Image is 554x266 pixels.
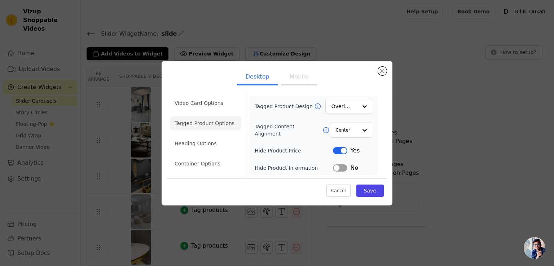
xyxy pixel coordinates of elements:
[170,96,241,110] li: Video Card Options
[350,146,360,155] span: Yes
[255,147,333,154] label: Hide Product Price
[378,67,387,75] button: Close modal
[255,103,314,110] label: Tagged Product Design
[255,164,333,172] label: Hide Product Information
[281,70,317,85] button: Mobile
[356,185,384,197] button: Save
[326,185,351,197] button: Cancel
[170,156,241,171] li: Container Options
[255,123,322,137] label: Tagged Content Alignment
[237,70,278,85] button: Desktop
[170,116,241,130] li: Tagged Product Options
[524,237,545,259] div: Open chat
[350,164,358,172] span: No
[170,136,241,151] li: Heading Options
